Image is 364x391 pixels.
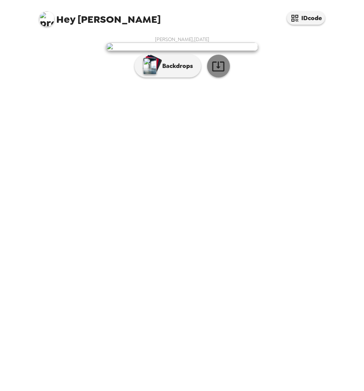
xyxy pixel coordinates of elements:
[39,8,161,25] span: [PERSON_NAME]
[106,43,258,51] img: user
[135,55,201,77] button: Backdrops
[158,61,193,71] p: Backdrops
[155,36,209,43] span: [PERSON_NAME] , [DATE]
[56,13,75,26] span: Hey
[287,11,325,25] button: IDcode
[39,11,54,27] img: profile pic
